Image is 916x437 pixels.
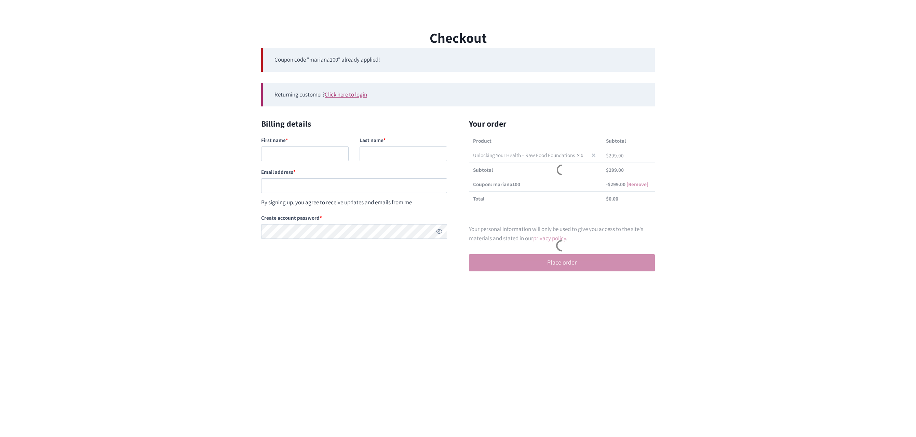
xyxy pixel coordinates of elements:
[261,166,447,178] label: Email address
[261,117,447,130] h3: Billing details
[261,117,655,282] form: Checkout
[325,91,367,98] a: Click here to login
[435,228,443,235] button: Show password
[261,198,447,207] p: By signing up, you agree to receive updates and emails from me
[274,55,643,64] li: Coupon code "mariana100" already applied!
[261,134,349,146] label: First name
[458,117,655,130] h3: Your order
[261,83,655,107] div: Returning customer?
[261,27,655,48] h1: Checkout
[261,211,447,224] label: Create account password
[360,134,447,146] label: Last name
